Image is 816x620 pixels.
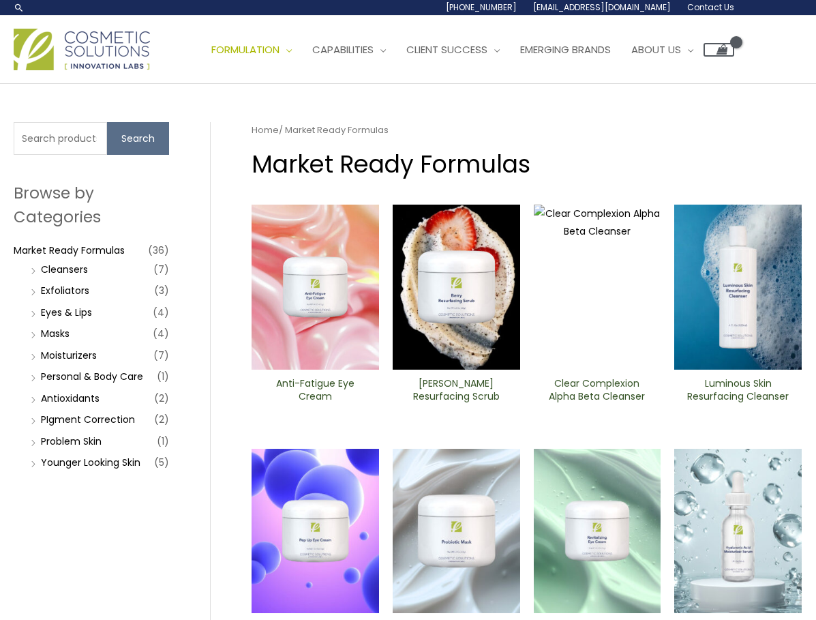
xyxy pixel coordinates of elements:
[704,43,734,57] a: View Shopping Cart, empty
[396,29,510,70] a: Client Success
[14,2,25,13] a: Search icon link
[533,1,671,13] span: [EMAIL_ADDRESS][DOMAIN_NAME]
[153,324,169,343] span: (4)
[41,306,92,319] a: Eyes & Lips
[393,205,520,369] img: Berry Resurfacing Scrub
[534,449,661,613] img: Revitalizing ​Eye Cream
[154,410,169,429] span: (2)
[252,449,379,613] img: Pep Up Eye Cream
[393,449,520,613] img: Probiotic Mask
[41,327,70,340] a: Masks
[191,29,734,70] nav: Site Navigation
[201,29,302,70] a: Formulation
[41,392,100,405] a: Antioxidants
[545,377,649,403] h2: Clear Complexion Alpha Beta ​Cleanser
[510,29,621,70] a: Emerging Brands
[148,241,169,260] span: (36)
[157,432,169,451] span: (1)
[41,284,89,297] a: Exfoliators
[534,205,661,369] img: Clear Complexion Alpha Beta ​Cleanser
[520,42,611,57] span: Emerging Brands
[252,147,802,181] h1: Market Ready Formulas
[154,281,169,300] span: (3)
[41,456,140,469] a: Younger Looking Skin
[302,29,396,70] a: Capabilities
[153,260,169,279] span: (7)
[41,434,102,448] a: Problem Skin
[686,377,790,408] a: Luminous Skin Resurfacing ​Cleanser
[621,29,704,70] a: About Us
[154,453,169,472] span: (5)
[545,377,649,408] a: Clear Complexion Alpha Beta ​Cleanser
[446,1,517,13] span: [PHONE_NUMBER]
[406,42,487,57] span: Client Success
[41,370,143,383] a: Personal & Body Care
[153,346,169,365] span: (7)
[14,243,125,257] a: Market Ready Formulas
[41,413,135,426] a: PIgment Correction
[157,367,169,386] span: (1)
[211,42,279,57] span: Formulation
[41,349,97,362] a: Moisturizers
[631,42,681,57] span: About Us
[686,377,790,403] h2: Luminous Skin Resurfacing ​Cleanser
[14,29,150,70] img: Cosmetic Solutions Logo
[154,389,169,408] span: (2)
[404,377,509,408] a: [PERSON_NAME] Resurfacing Scrub
[14,122,107,155] input: Search products…
[404,377,509,403] h2: [PERSON_NAME] Resurfacing Scrub
[674,205,802,369] img: Luminous Skin Resurfacing ​Cleanser
[153,303,169,322] span: (4)
[263,377,367,408] a: Anti-Fatigue Eye Cream
[687,1,734,13] span: Contact Us
[252,123,279,136] a: Home
[674,449,802,613] img: Hyaluronic moisturizer Serum
[41,263,88,276] a: Cleansers
[252,205,379,369] img: Anti Fatigue Eye Cream
[312,42,374,57] span: Capabilities
[252,122,802,138] nav: Breadcrumb
[263,377,367,403] h2: Anti-Fatigue Eye Cream
[107,122,169,155] button: Search
[14,181,169,228] h2: Browse by Categories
